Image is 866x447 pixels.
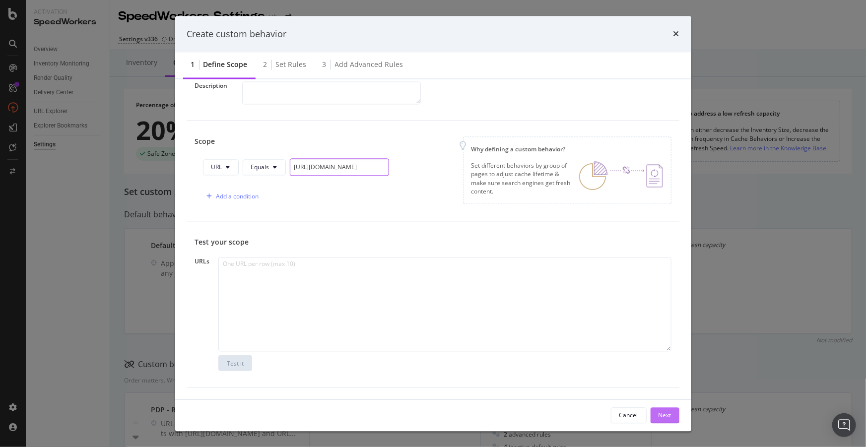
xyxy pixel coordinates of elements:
span: Equals [251,163,269,172]
button: URL [203,159,239,175]
div: Set rules [276,60,307,70]
div: Set different behaviors by group of pages to adjust cache lifetime & make sure search engines get... [471,162,572,196]
span: URL [211,163,222,172]
div: Why defining a custom behavior? [471,145,663,154]
button: Next [651,407,679,423]
div: modal [175,16,691,431]
div: Create custom behavior [187,28,287,41]
div: Test your scope [195,238,671,248]
div: Add a condition [216,192,259,201]
div: Next [659,411,671,419]
div: URLs [195,257,219,266]
div: 1 [191,60,195,70]
button: Equals [243,159,286,175]
div: times [673,28,679,41]
div: 2 [264,60,267,70]
div: Add advanced rules [335,60,403,70]
div: Define scope [203,60,248,70]
div: 3 [323,60,327,70]
button: Cancel [611,407,647,423]
button: Add a condition [203,189,259,204]
div: Cancel [619,411,638,419]
img: DEDJSpvk.png [579,162,663,191]
div: Open Intercom Messenger [832,413,856,437]
button: Test it [218,356,252,372]
div: Scope [195,137,389,147]
div: Description [195,82,242,90]
div: Test it [227,359,244,368]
